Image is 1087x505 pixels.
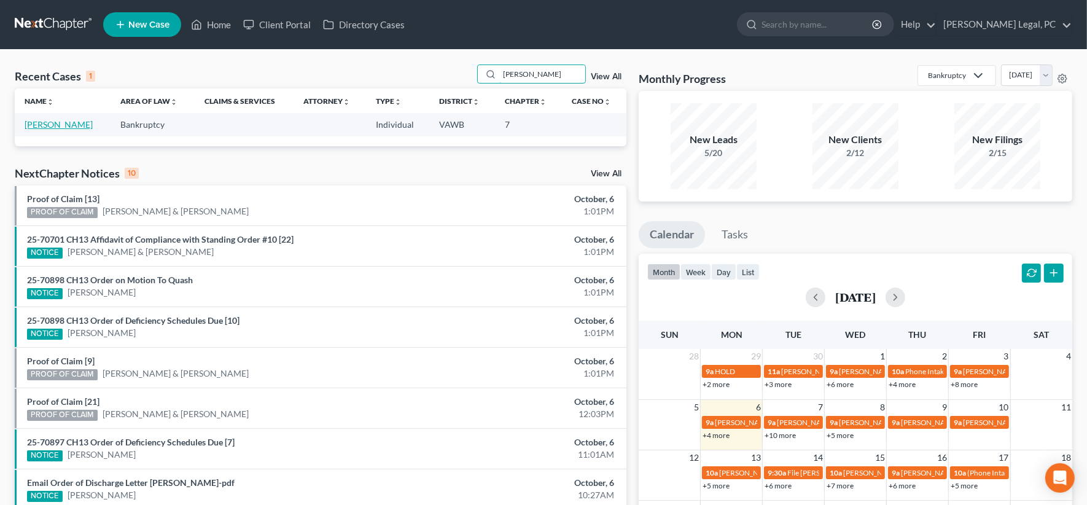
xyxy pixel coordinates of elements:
[830,468,842,477] span: 10a
[706,367,714,376] span: 9a
[27,356,95,366] a: Proof of Claim [9]
[639,221,705,248] a: Calendar
[427,489,614,501] div: 10:27AM
[303,96,350,106] a: Attorneyunfold_more
[27,369,98,380] div: PROOF OF CLAIM
[68,448,136,461] a: [PERSON_NAME]
[892,367,904,376] span: 10a
[719,468,1038,477] span: [PERSON_NAME] [PHONE_NUMBER], [EMAIL_ADDRESS][DOMAIN_NAME], [STREET_ADDRESS]
[68,327,136,339] a: [PERSON_NAME]
[908,329,926,340] span: Thu
[27,329,63,340] div: NOTICE
[237,14,317,36] a: Client Portal
[787,468,1042,477] span: File [PERSON_NAME]---Need Plans on [PERSON_NAME] and [PERSON_NAME]
[874,450,886,465] span: 15
[394,98,402,106] i: unfold_more
[777,418,851,427] span: [PERSON_NAME] OUT
[901,468,1054,477] span: [PERSON_NAME] - restitution review (WCGDC)
[889,481,916,490] a: +6 more
[195,88,294,113] th: Claims & Services
[170,98,177,106] i: unfold_more
[427,448,614,461] div: 11:01AM
[998,400,1010,415] span: 10
[680,264,711,280] button: week
[706,468,718,477] span: 10a
[688,349,700,364] span: 28
[750,450,762,465] span: 13
[750,349,762,364] span: 29
[185,14,237,36] a: Home
[715,367,735,376] span: HOLD
[47,98,54,106] i: unfold_more
[954,418,962,427] span: 9a
[125,168,139,179] div: 10
[711,221,759,248] a: Tasks
[703,431,730,440] a: +4 more
[835,291,876,303] h2: [DATE]
[954,468,966,477] span: 10a
[111,113,195,136] td: Bankruptcy
[706,418,714,427] span: 9a
[103,205,249,217] a: [PERSON_NAME] & [PERSON_NAME]
[103,367,249,380] a: [PERSON_NAME] & [PERSON_NAME]
[785,329,801,340] span: Tue
[839,367,961,376] span: [PERSON_NAME] - file answer to MFR
[892,418,900,427] span: 9a
[1060,450,1072,465] span: 18
[427,286,614,299] div: 1:01PM
[1065,349,1072,364] span: 4
[895,14,936,36] a: Help
[427,315,614,327] div: October, 6
[427,367,614,380] div: 1:01PM
[591,72,621,81] a: View All
[27,194,99,204] a: Proof of Claim [13]
[427,436,614,448] div: October, 6
[27,477,235,488] a: Email Order of Discharge Letter [PERSON_NAME]-pdf
[951,380,978,389] a: +8 more
[1003,349,1010,364] span: 3
[892,468,900,477] span: 9a
[427,193,614,205] div: October, 6
[879,400,886,415] span: 8
[901,418,975,427] span: [PERSON_NAME] OUT
[765,380,792,389] a: +3 more
[68,489,136,501] a: [PERSON_NAME]
[817,400,824,415] span: 7
[755,400,762,415] span: 6
[27,450,63,461] div: NOTICE
[427,274,614,286] div: October, 6
[954,133,1040,147] div: New Filings
[963,367,1086,376] span: [PERSON_NAME] - criminal (WCGDC)
[427,477,614,489] div: October, 6
[721,329,742,340] span: Mon
[688,450,700,465] span: 12
[812,133,898,147] div: New Clients
[762,13,874,36] input: Search by name...
[427,408,614,420] div: 12:03PM
[951,481,978,490] a: +5 more
[768,468,786,477] span: 9:30a
[812,450,824,465] span: 14
[954,367,962,376] span: 9a
[765,431,796,440] a: +10 more
[639,71,726,86] h3: Monthly Progress
[812,147,898,159] div: 2/12
[427,205,614,217] div: 1:01PM
[830,418,838,427] span: 9a
[427,233,614,246] div: October, 6
[827,380,854,389] a: +6 more
[25,96,54,106] a: Nameunfold_more
[27,315,240,326] a: 25-70898 CH13 Order of Deficiency Schedules Due [10]
[936,450,948,465] span: 16
[427,327,614,339] div: 1:01PM
[711,264,736,280] button: day
[317,14,411,36] a: Directory Cases
[15,69,95,84] div: Recent Cases
[941,400,948,415] span: 9
[427,355,614,367] div: October, 6
[27,207,98,218] div: PROOF OF CLAIM
[572,96,611,106] a: Case Nounfold_more
[427,396,614,408] div: October, 6
[889,380,916,389] a: +4 more
[671,147,757,159] div: 5/20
